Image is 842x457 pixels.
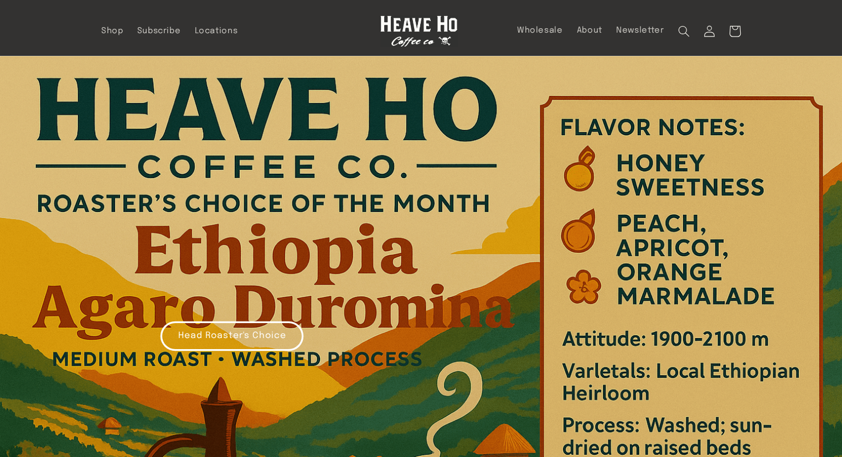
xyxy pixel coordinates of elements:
a: Newsletter [609,18,671,43]
summary: Search [671,18,696,44]
a: Wholesale [510,18,570,43]
a: Head Roaster's Choice [161,321,303,351]
span: Wholesale [517,25,563,36]
img: Heave Ho Coffee Co [380,15,458,47]
a: Subscribe [130,19,188,43]
span: About [577,25,602,36]
a: Locations [188,19,245,43]
a: About [570,18,609,43]
span: Newsletter [616,25,664,36]
a: Shop [94,19,130,43]
span: Shop [101,26,123,37]
span: Locations [195,26,238,37]
span: Subscribe [137,26,181,37]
